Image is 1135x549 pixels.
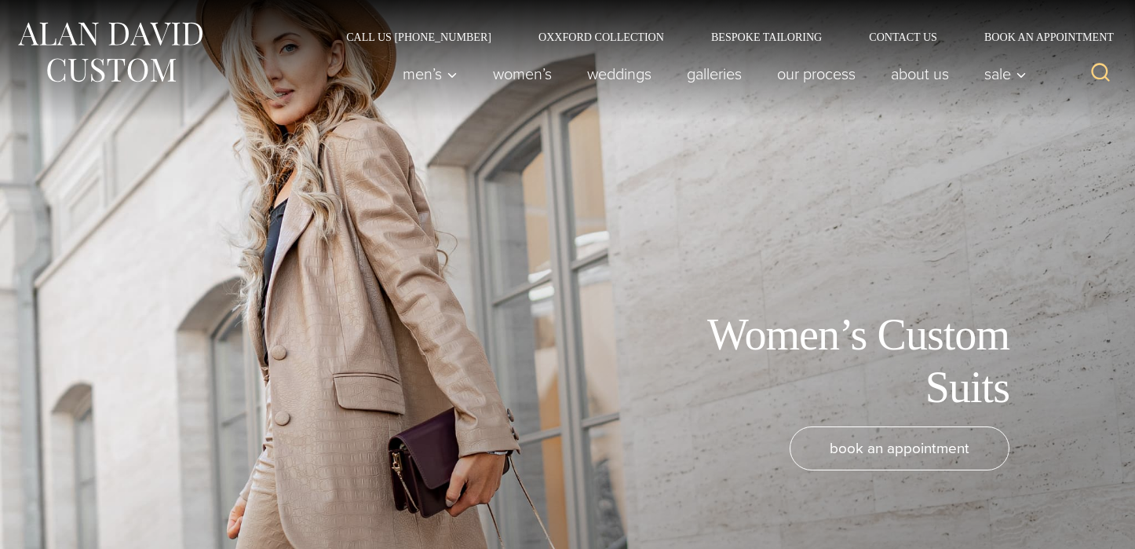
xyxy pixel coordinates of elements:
[403,66,458,82] span: Men’s
[385,58,1035,90] nav: Primary Navigation
[515,31,688,42] a: Oxxford Collection
[688,31,845,42] a: Bespoke Tailoring
[323,31,515,42] a: Call Us [PHONE_NUMBER]
[476,58,570,90] a: Women’s
[760,58,874,90] a: Our Process
[874,58,967,90] a: About Us
[670,58,760,90] a: Galleries
[984,66,1027,82] span: Sale
[790,426,1009,470] a: book an appointment
[656,309,1009,414] h1: Women’s Custom Suits
[845,31,961,42] a: Contact Us
[961,31,1119,42] a: Book an Appointment
[323,31,1119,42] nav: Secondary Navigation
[16,17,204,87] img: Alan David Custom
[1082,55,1119,93] button: View Search Form
[570,58,670,90] a: weddings
[830,437,969,459] span: book an appointment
